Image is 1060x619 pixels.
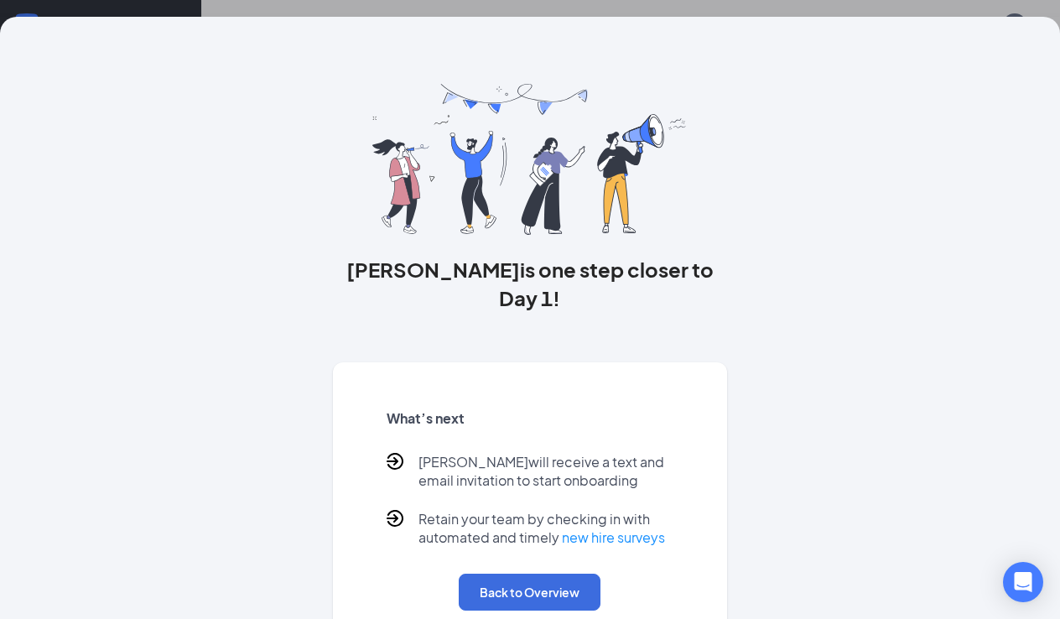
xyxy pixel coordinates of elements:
[418,510,673,547] p: Retain your team by checking in with automated and timely
[372,84,687,235] img: you are all set
[1003,562,1043,602] div: Open Intercom Messenger
[387,409,673,428] h5: What’s next
[562,528,665,546] a: new hire surveys
[459,574,600,611] button: Back to Overview
[418,453,673,490] p: [PERSON_NAME] will receive a text and email invitation to start onboarding
[333,255,726,312] h3: [PERSON_NAME] is one step closer to Day 1!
